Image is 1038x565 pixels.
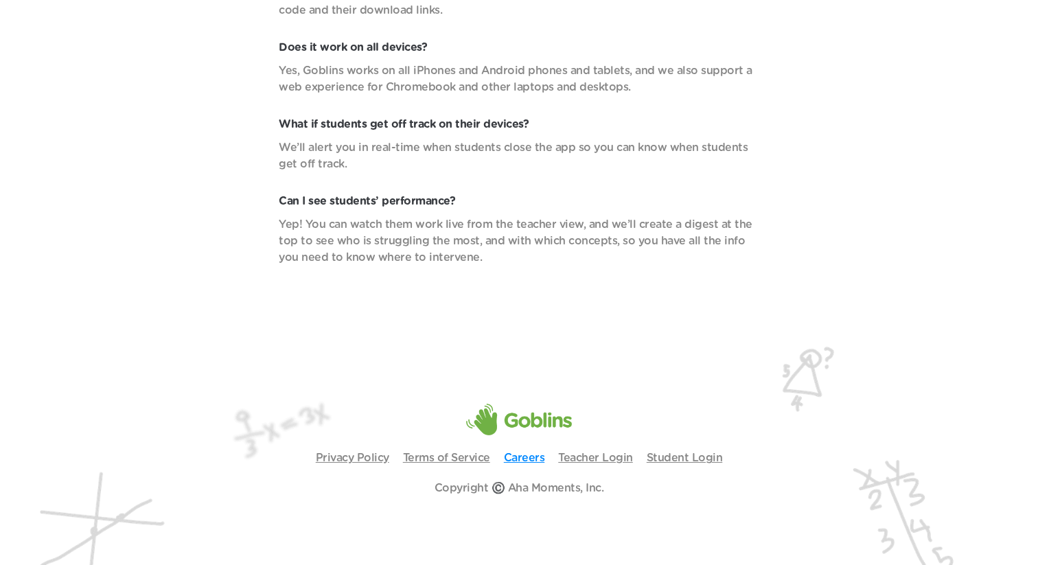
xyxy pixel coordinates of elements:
a: Terms of Service [403,452,490,463]
a: Teacher Login [558,452,633,463]
a: Careers [504,452,545,463]
p: Does it work on all devices? [279,39,759,56]
p: What if students get off track on their devices? [279,116,759,132]
p: Copyright ©️ Aha Moments, Inc. [435,480,604,496]
a: Privacy Policy [316,452,389,463]
p: Yes, Goblins works on all iPhones and Android phones and tablets, and we also support a web exper... [279,62,759,95]
p: Yep! You can watch them work live from the teacher view, and we’ll create a digest at the top to ... [279,216,759,266]
a: Student Login [647,452,723,463]
p: We’ll alert you in real-time when students close the app so you can know when students get off tr... [279,139,759,172]
p: Can I see students’ performance? [279,193,759,209]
